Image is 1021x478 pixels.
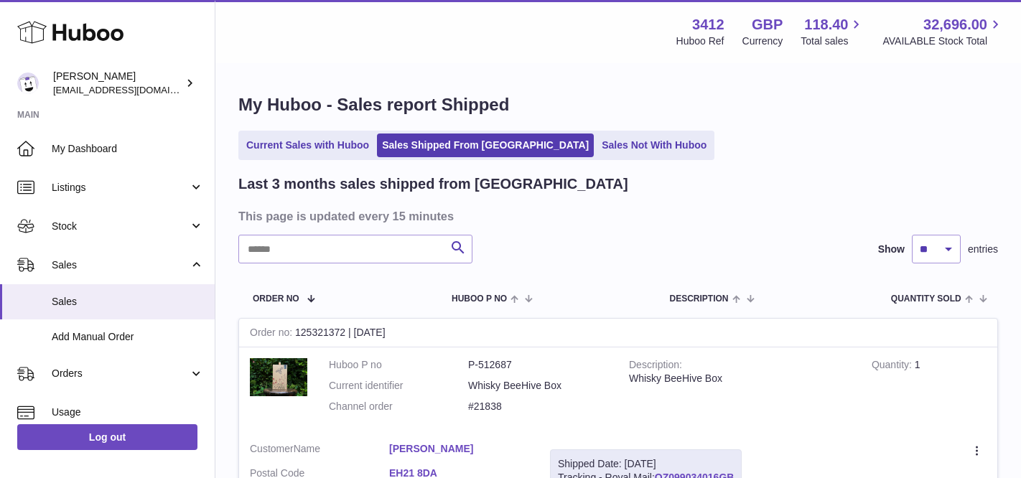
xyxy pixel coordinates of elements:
[861,347,997,431] td: 1
[801,34,864,48] span: Total sales
[891,294,961,304] span: Quantity Sold
[676,34,724,48] div: Huboo Ref
[389,442,528,456] a: [PERSON_NAME]
[377,133,594,157] a: Sales Shipped From [GEOGRAPHIC_DATA]
[238,208,994,224] h3: This page is updated every 15 minutes
[250,327,295,342] strong: Order no
[53,70,182,97] div: [PERSON_NAME]
[17,424,197,450] a: Log out
[629,359,682,374] strong: Description
[52,367,189,380] span: Orders
[872,359,915,374] strong: Quantity
[923,15,987,34] span: 32,696.00
[238,93,998,116] h1: My Huboo - Sales report Shipped
[804,15,848,34] span: 118.40
[52,330,204,344] span: Add Manual Order
[250,442,389,459] dt: Name
[752,15,783,34] strong: GBP
[238,174,628,194] h2: Last 3 months sales shipped from [GEOGRAPHIC_DATA]
[878,243,905,256] label: Show
[742,34,783,48] div: Currency
[253,294,299,304] span: Order No
[52,406,204,419] span: Usage
[692,15,724,34] strong: 3412
[17,72,39,94] img: info@beeble.buzz
[558,457,734,471] div: Shipped Date: [DATE]
[52,258,189,272] span: Sales
[52,220,189,233] span: Stock
[452,294,507,304] span: Huboo P no
[597,133,712,157] a: Sales Not With Huboo
[250,358,307,396] img: 1664457403.JPG
[468,400,607,413] dd: #21838
[241,133,374,157] a: Current Sales with Huboo
[882,15,1004,48] a: 32,696.00 AVAILABLE Stock Total
[801,15,864,48] a: 118.40 Total sales
[468,358,607,372] dd: P-512687
[468,379,607,393] dd: Whisky BeeHive Box
[629,372,850,385] div: Whisky BeeHive Box
[669,294,728,304] span: Description
[329,400,468,413] dt: Channel order
[52,142,204,156] span: My Dashboard
[968,243,998,256] span: entries
[329,358,468,372] dt: Huboo P no
[882,34,1004,48] span: AVAILABLE Stock Total
[52,295,204,309] span: Sales
[53,84,211,95] span: [EMAIL_ADDRESS][DOMAIN_NAME]
[52,181,189,195] span: Listings
[329,379,468,393] dt: Current identifier
[239,319,997,347] div: 125321372 | [DATE]
[250,443,294,454] span: Customer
